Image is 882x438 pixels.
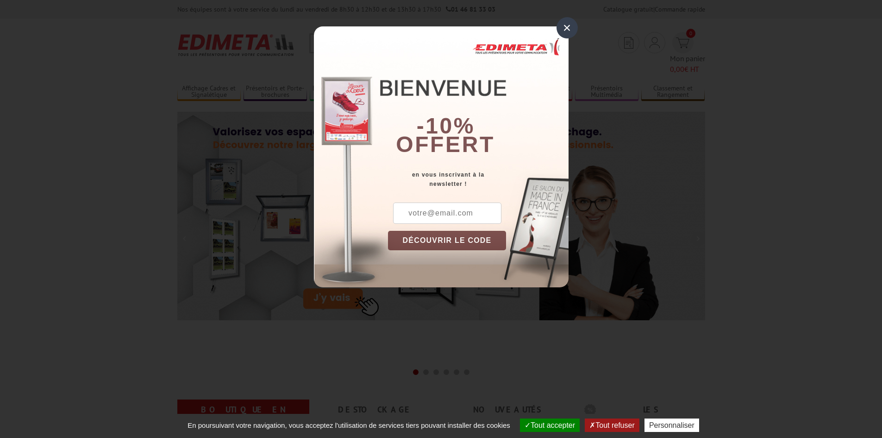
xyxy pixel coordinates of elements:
[388,231,507,250] button: DÉCOUVRIR LE CODE
[393,203,501,224] input: votre@email.com
[557,17,578,38] div: ×
[388,170,569,189] div: en vous inscrivant à la newsletter !
[396,132,495,157] font: offert
[417,114,475,138] b: -10%
[183,421,515,429] span: En poursuivant votre navigation, vous acceptez l'utilisation de services tiers pouvant installer ...
[520,419,580,432] button: Tout accepter
[644,419,699,432] button: Personnaliser (fenêtre modale)
[585,419,639,432] button: Tout refuser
